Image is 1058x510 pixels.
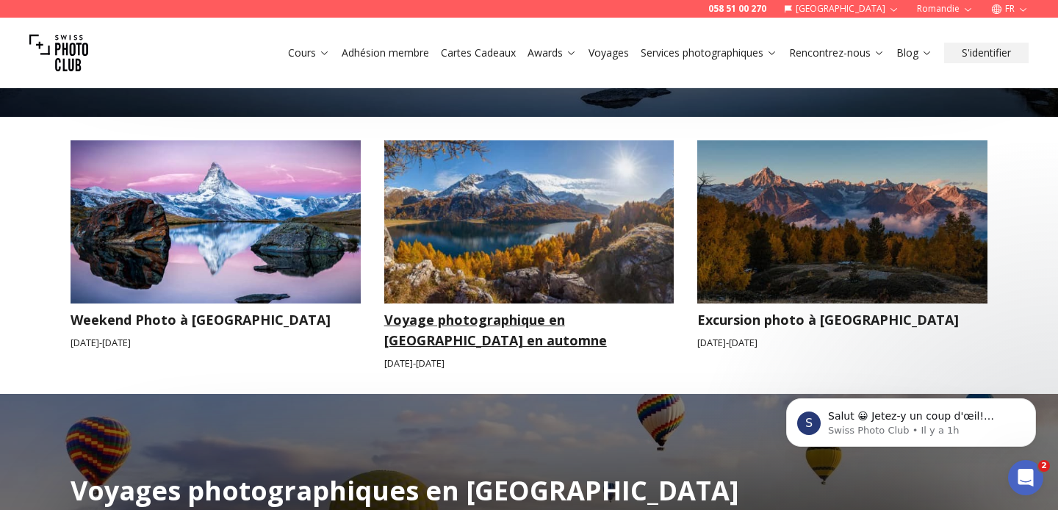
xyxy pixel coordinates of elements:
a: Adhésion membre [342,46,429,60]
a: Excursion photo à MattertalExcursion photo à [GEOGRAPHIC_DATA][DATE]-[DATE] [697,140,987,370]
small: [DATE] - [DATE] [71,336,361,350]
button: Rencontrez-nous [783,43,890,63]
small: [DATE] - [DATE] [697,336,987,350]
button: Adhésion membre [336,43,435,63]
h3: Voyage photographique en [GEOGRAPHIC_DATA] en automne [384,309,674,351]
button: Voyages [583,43,635,63]
button: Cours [282,43,336,63]
button: Cartes Cadeaux [435,43,522,63]
button: Awards [522,43,583,63]
button: S'identifier [944,43,1029,63]
a: Services photographiques [641,46,777,60]
a: Awards [528,46,577,60]
a: Voyages [589,46,629,60]
small: [DATE] - [DATE] [384,356,674,370]
h2: Voyages photographiques en [GEOGRAPHIC_DATA] [71,476,739,506]
a: Weekend Photo à ZermattWeekend Photo à [GEOGRAPHIC_DATA][DATE]-[DATE] [71,140,361,370]
img: Voyage photographique en Engadine en automne [384,140,674,304]
a: Rencontrez-nous [789,46,885,60]
a: Blog [896,46,932,60]
iframe: Intercom live chat [1008,460,1043,495]
a: 058 51 00 270 [708,3,766,15]
a: Cartes Cadeaux [441,46,516,60]
img: Excursion photo à Mattertal [683,132,1002,312]
h3: Weekend Photo à [GEOGRAPHIC_DATA] [71,309,361,330]
a: Cours [288,46,330,60]
img: Weekend Photo à Zermatt [56,132,375,312]
img: Swiss photo club [29,24,88,82]
button: Services photographiques [635,43,783,63]
span: 2 [1038,460,1050,472]
iframe: Intercom notifications message [764,367,1058,470]
a: Voyage photographique en Engadine en automneVoyage photographique en [GEOGRAPHIC_DATA] en automne... [384,140,674,370]
h3: Excursion photo à [GEOGRAPHIC_DATA] [697,309,987,330]
button: Blog [890,43,938,63]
